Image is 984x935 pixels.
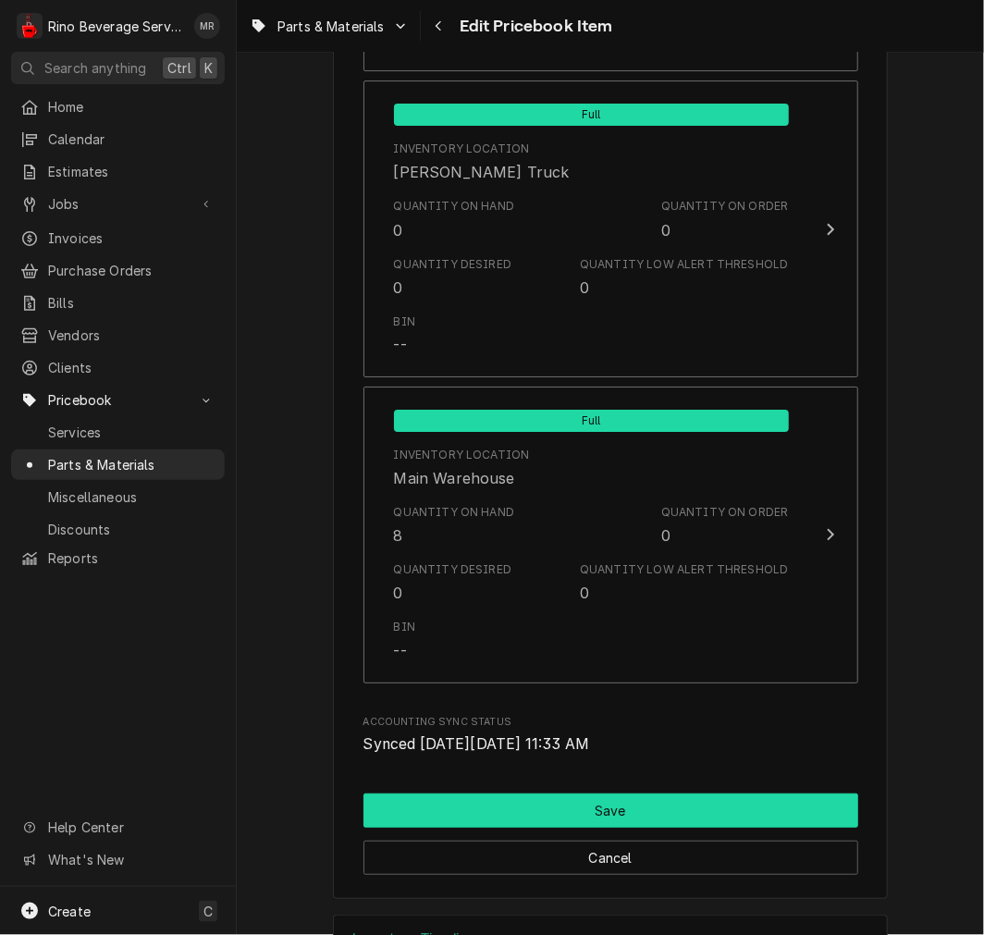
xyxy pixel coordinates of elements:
div: Button Group Row [363,828,858,875]
a: Reports [11,543,225,573]
div: Bin [394,314,415,330]
div: Quantity on Hand [394,504,515,547]
span: Purchase Orders [48,261,215,280]
button: Cancel [363,841,858,875]
div: 0 [394,582,403,604]
div: Quantity Desired [394,561,512,578]
div: Rino Beverage Service's Avatar [17,13,43,39]
span: Reports [48,548,215,568]
a: Go to Help Center [11,812,225,843]
a: Estimates [11,156,225,187]
span: Full [394,104,789,126]
span: Create [48,904,91,919]
button: Update Inventory Level [363,387,858,683]
div: Bin [394,619,415,635]
div: Location [394,141,570,183]
span: Full [394,410,789,432]
button: Search anythingCtrlK [11,52,225,84]
span: Search anything [44,58,146,78]
a: Invoices [11,223,225,253]
div: 8 [394,524,403,547]
div: Melissa Rinehart's Avatar [194,13,220,39]
div: 0 [394,219,403,241]
div: Quantity on Order [661,504,789,547]
button: Save [363,794,858,828]
div: Location [394,447,530,489]
span: Calendar [48,129,215,149]
div: Quantity on Order [661,198,789,240]
span: K [204,58,213,78]
a: Miscellaneous [11,482,225,512]
div: Button Group Row [363,794,858,828]
a: Go to Pricebook [11,385,225,415]
span: Synced [DATE][DATE] 11:33 AM [363,735,589,753]
div: Bin [394,619,415,661]
div: Inventory Location [394,141,530,157]
div: Inventory Location [394,447,530,463]
span: What's New [48,850,214,869]
div: Quantity on Hand [394,198,515,240]
div: Button Group [363,794,858,875]
div: Quantity Desired [394,256,512,299]
div: 0 [580,277,589,299]
a: Services [11,417,225,448]
div: Full [394,102,789,126]
div: Quantity Low Alert Threshold [580,256,788,299]
div: Quantity Low Alert Threshold [580,256,788,273]
div: Quantity Low Alert Threshold [580,561,788,604]
span: Vendors [48,326,215,345]
div: 0 [661,219,670,241]
div: R [17,13,43,39]
a: Purchase Orders [11,255,225,286]
div: -- [394,640,407,662]
span: Home [48,97,215,117]
span: Discounts [48,520,215,539]
a: Go to Parts & Materials [242,11,416,42]
span: Accounting Sync Status [363,715,858,730]
div: Quantity on Order [661,504,789,521]
span: Edit Pricebook Item [454,14,613,39]
div: Quantity Desired [394,561,512,604]
span: Help Center [48,818,214,837]
button: Navigate back [424,11,454,41]
span: Pricebook [48,390,188,410]
a: Bills [11,288,225,318]
div: Rino Beverage Service [48,17,184,36]
div: Quantity Desired [394,256,512,273]
span: Clients [48,358,215,377]
div: Accounting Sync Status [363,715,858,755]
button: Update Inventory Level [363,80,858,377]
span: Estimates [48,162,215,181]
span: Parts & Materials [277,17,385,36]
span: Ctrl [167,58,191,78]
span: Accounting Sync Status [363,733,858,756]
a: Clients [11,352,225,383]
a: Home [11,92,225,122]
div: Main Warehouse [394,467,515,489]
span: C [203,902,213,921]
span: Services [48,423,215,442]
div: -- [394,334,407,356]
div: Quantity Low Alert Threshold [580,561,788,578]
span: Parts & Materials [48,455,215,474]
a: Go to What's New [11,844,225,875]
a: Go to Jobs [11,189,225,219]
span: Bills [48,293,215,313]
a: Vendors [11,320,225,351]
div: Quantity on Order [661,198,789,215]
span: Miscellaneous [48,487,215,507]
div: Quantity on Hand [394,198,515,215]
div: 0 [661,524,670,547]
a: Discounts [11,514,225,545]
span: Invoices [48,228,215,248]
div: Quantity on Hand [394,504,515,521]
div: MR [194,13,220,39]
a: Parts & Materials [11,449,225,480]
div: 0 [580,582,589,604]
div: 0 [394,277,403,299]
div: [PERSON_NAME] Truck [394,161,570,183]
span: Jobs [48,194,188,214]
a: Calendar [11,124,225,154]
div: Full [394,408,789,432]
div: Bin [394,314,415,356]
